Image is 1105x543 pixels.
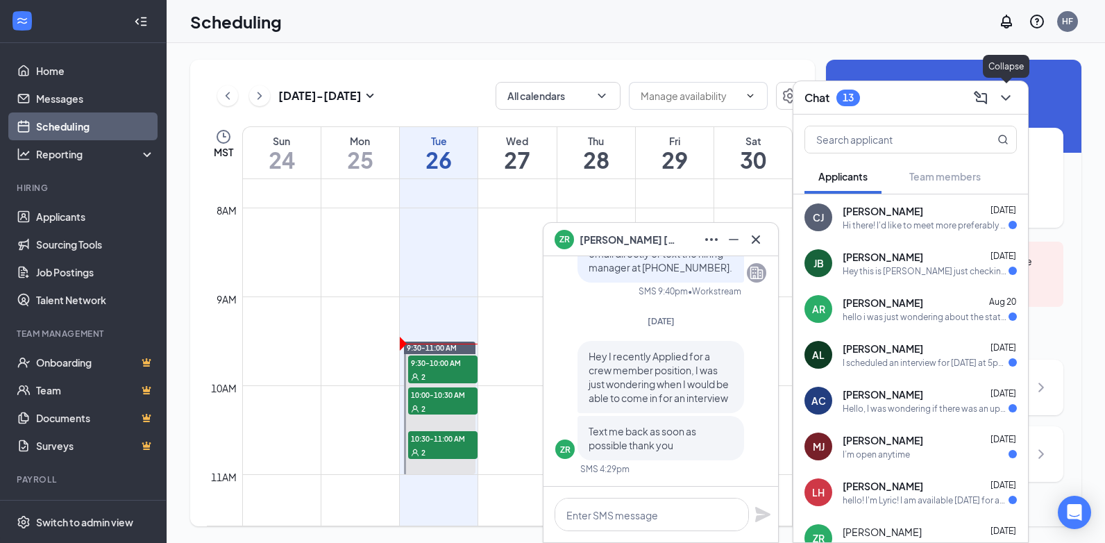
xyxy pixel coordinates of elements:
span: • Workstream [688,285,741,297]
svg: ChevronRight [253,87,267,104]
span: Team members [909,170,981,183]
div: ZR [560,444,571,456]
div: LH [812,485,825,499]
span: [DATE] [990,251,1016,261]
span: [PERSON_NAME] [843,342,923,356]
svg: SmallChevronDown [362,87,378,104]
a: Scheduling [36,112,155,140]
button: ChevronRight [249,85,270,106]
h1: 29 [636,148,714,172]
div: Collapse [983,55,1029,78]
div: 10am [208,381,239,396]
span: [PERSON_NAME] [843,479,923,493]
svg: ChevronDown [745,90,756,101]
span: Applicants [818,170,868,183]
svg: ChevronDown [997,90,1014,106]
span: Aug 20 [989,296,1016,307]
svg: Collapse [134,15,148,28]
div: Wed [478,134,556,148]
div: HF [1062,15,1073,27]
div: 11am [208,469,239,485]
div: Tue [400,134,478,148]
div: 9am [214,292,239,307]
svg: WorkstreamLogo [15,14,29,28]
div: CJ [813,210,824,224]
a: August 26, 2025 [400,127,478,178]
svg: Settings [17,515,31,529]
a: PayrollCrown [36,494,155,522]
a: August 25, 2025 [321,127,399,178]
div: Mon [321,134,399,148]
svg: ComposeMessage [972,90,989,106]
h3: Chat [804,90,829,106]
div: Open Intercom Messenger [1058,496,1091,529]
span: 2 [421,404,425,414]
a: DocumentsCrown [36,404,155,432]
a: Home [36,57,155,85]
span: 10:00-10:30 AM [408,387,478,401]
div: AR [812,302,825,316]
a: Talent Network [36,286,155,314]
a: SurveysCrown [36,432,155,460]
span: [PERSON_NAME] [PERSON_NAME] [580,232,677,247]
svg: User [411,373,419,381]
a: TeamCrown [36,376,155,404]
div: Hiring [17,182,152,194]
span: [PERSON_NAME] [843,250,923,264]
a: August 30, 2025 [714,127,792,178]
div: MJ [813,440,825,453]
a: August 28, 2025 [557,127,635,178]
svg: ChevronDown [595,89,609,103]
a: August 29, 2025 [636,127,714,178]
span: [DATE] [990,434,1016,444]
div: AC [811,394,826,408]
h3: [DATE] - [DATE] [278,88,362,103]
input: Search applicant [805,126,970,153]
button: ChevronDown [995,87,1017,109]
div: JB [813,256,824,270]
div: hello i was just wondering about the status of my application [843,311,1009,323]
span: [DATE] [990,205,1016,215]
span: Hey I recently Applied for a crew member position, I was just wondering when I would be able to c... [589,350,729,404]
span: Text me back as soon as possible thank you [589,425,696,451]
svg: ChevronRight [1033,446,1049,462]
div: Sat [714,134,792,148]
div: Switch to admin view [36,515,133,529]
svg: User [411,449,419,457]
h1: 28 [557,148,635,172]
svg: Plane [754,506,771,523]
button: All calendarsChevronDown [496,82,621,110]
div: I scheduled an interview for [DATE] at 5pm I haven't heard anything back [843,357,1009,369]
span: [PERSON_NAME] [843,387,923,401]
div: Reporting [36,147,155,161]
div: Hi there! I'd like to meet more preferably during the week on an afternoon. Any day works for me ... [843,219,1009,231]
a: Job Postings [36,258,155,286]
h1: 30 [714,148,792,172]
span: 9:30-10:00 AM [408,356,478,369]
div: Fri [636,134,714,148]
svg: Clock [215,128,232,145]
span: [PERSON_NAME] [843,204,923,218]
div: Thu [557,134,635,148]
div: Hey this is [PERSON_NAME] just checking in on the application. [843,265,1009,277]
div: SMS 9:40pm [639,285,688,297]
div: Payroll [17,474,152,485]
div: I’m open anytime [843,449,910,460]
h1: Scheduling [190,10,282,33]
h1: 27 [478,148,556,172]
span: 2 [421,448,425,458]
svg: Notifications [998,13,1015,30]
button: Settings [776,82,804,110]
svg: Cross [748,231,764,248]
button: Cross [745,228,767,251]
div: Sun [243,134,321,148]
a: Messages [36,85,155,112]
div: 13 [843,92,854,103]
span: [PERSON_NAME] [843,296,923,310]
div: SMS 4:29pm [580,463,630,475]
svg: ChevronRight [1033,379,1049,396]
a: August 27, 2025 [478,127,556,178]
div: Team Management [17,328,152,340]
span: MST [214,145,233,159]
